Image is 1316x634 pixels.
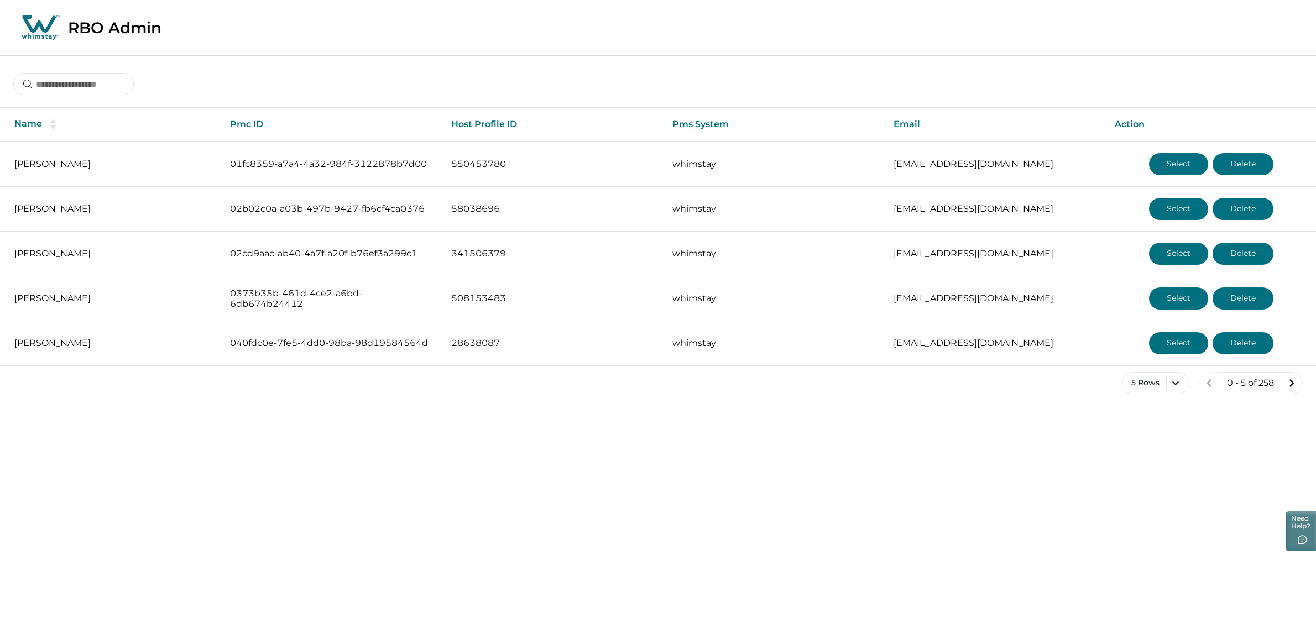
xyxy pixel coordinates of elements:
p: [PERSON_NAME] [14,338,212,349]
p: whimstay [672,203,876,214]
p: 508153483 [451,293,655,304]
p: 28638087 [451,338,655,349]
button: previous page [1198,372,1220,394]
button: next page [1281,372,1303,394]
button: Select [1149,332,1208,354]
th: Pms System [664,108,885,142]
th: Email [885,108,1106,142]
p: 550453780 [451,159,655,170]
p: whimstay [672,159,876,170]
p: [EMAIL_ADDRESS][DOMAIN_NAME] [894,338,1097,349]
p: 01fc8359-a7a4-4a32-984f-3122878b7d00 [230,159,434,170]
p: [EMAIL_ADDRESS][DOMAIN_NAME] [894,293,1097,304]
p: 02cd9aac-ab40-4a7f-a20f-b76ef3a299c1 [230,248,434,259]
p: [PERSON_NAME] [14,203,212,214]
button: Delete [1213,153,1273,175]
button: Select [1149,243,1208,265]
p: [EMAIL_ADDRESS][DOMAIN_NAME] [894,159,1097,170]
p: whimstay [672,293,876,304]
th: Action [1106,108,1316,142]
th: Host Profile ID [442,108,664,142]
p: [EMAIL_ADDRESS][DOMAIN_NAME] [894,248,1097,259]
button: Select [1149,153,1208,175]
button: Delete [1213,198,1273,220]
p: 0373b35b-461d-4ce2-a6bd-6db674b24412 [230,288,434,310]
button: 5 Rows [1121,372,1189,394]
p: 58038696 [451,203,655,214]
p: [PERSON_NAME] [14,159,212,170]
p: 02b02c0a-a03b-497b-9427-fb6cf4ca0376 [230,203,434,214]
button: sorting [42,119,64,130]
p: [EMAIL_ADDRESS][DOMAIN_NAME] [894,203,1097,214]
th: Pmc ID [221,108,442,142]
p: RBO Admin [68,18,161,37]
p: 0 - 5 of 258 [1227,378,1274,389]
button: Delete [1213,243,1273,265]
p: 040fdc0e-7fe5-4dd0-98ba-98d19584564d [230,338,434,349]
button: Delete [1213,332,1273,354]
p: [PERSON_NAME] [14,293,212,304]
p: [PERSON_NAME] [14,248,212,259]
button: Delete [1213,287,1273,310]
p: whimstay [672,248,876,259]
button: 0 - 5 of 258 [1220,372,1281,394]
p: 341506379 [451,248,655,259]
button: Select [1149,198,1208,220]
button: Select [1149,287,1208,310]
p: whimstay [672,338,876,349]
